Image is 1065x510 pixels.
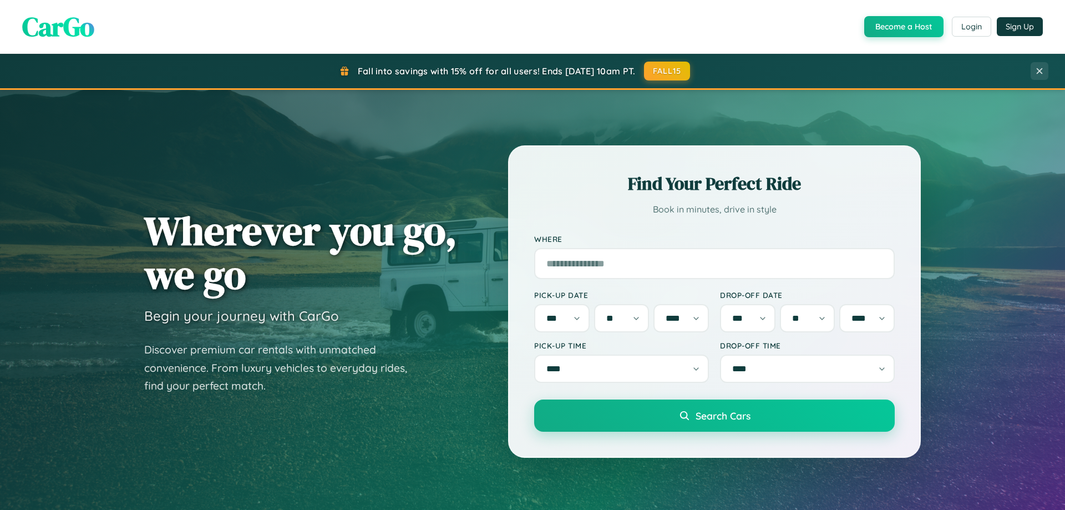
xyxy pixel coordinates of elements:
label: Pick-up Date [534,290,709,300]
span: CarGo [22,8,94,45]
button: Search Cars [534,400,895,432]
span: Fall into savings with 15% off for all users! Ends [DATE] 10am PT. [358,65,636,77]
span: Search Cars [696,410,750,422]
label: Pick-up Time [534,341,709,350]
label: Drop-off Date [720,290,895,300]
label: Drop-off Time [720,341,895,350]
button: Become a Host [864,16,944,37]
h3: Begin your journey with CarGo [144,307,339,324]
p: Discover premium car rentals with unmatched convenience. From luxury vehicles to everyday rides, ... [144,341,422,395]
button: Login [952,17,991,37]
label: Where [534,234,895,244]
button: Sign Up [997,17,1043,36]
h1: Wherever you go, we go [144,209,457,296]
p: Book in minutes, drive in style [534,201,895,218]
button: FALL15 [644,62,691,80]
h2: Find Your Perfect Ride [534,171,895,196]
